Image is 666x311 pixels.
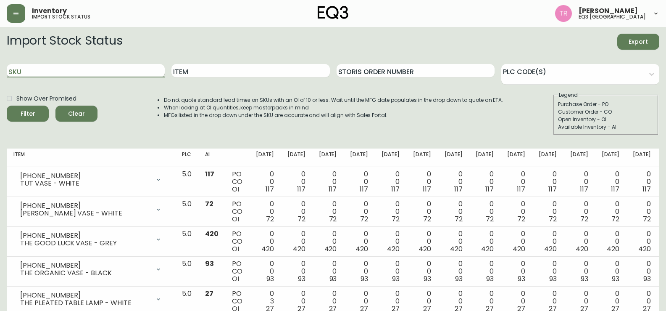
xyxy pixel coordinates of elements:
[382,260,400,283] div: 0 0
[643,214,651,224] span: 72
[445,200,463,223] div: 0 0
[406,149,438,167] th: [DATE]
[319,230,337,253] div: 0 0
[445,170,463,193] div: 0 0
[518,274,525,284] span: 93
[624,37,653,47] span: Export
[205,259,214,268] span: 93
[548,184,557,194] span: 117
[642,184,651,194] span: 117
[579,14,646,19] h5: eq3 [GEOGRAPHIC_DATA]
[602,170,620,193] div: 0 0
[297,184,305,194] span: 117
[485,184,494,194] span: 117
[20,269,150,277] div: THE ORGANIC VASE - BLACK
[360,214,368,224] span: 72
[413,170,431,193] div: 0 0
[563,149,595,167] th: [DATE]
[579,8,638,14] span: [PERSON_NAME]
[205,229,218,239] span: 420
[643,274,651,284] span: 93
[445,260,463,283] div: 0 0
[445,230,463,253] div: 0 0
[507,260,525,283] div: 0 0
[570,230,588,253] div: 0 0
[611,214,619,224] span: 72
[419,244,431,254] span: 420
[256,200,274,223] div: 0 0
[391,184,400,194] span: 117
[13,170,168,189] div: [PHONE_NUMBER]TUT VASE - WHITE
[7,106,49,122] button: Filter
[360,184,368,194] span: 117
[20,262,150,269] div: [PHONE_NUMBER]
[558,101,654,108] div: Purchase Order - PO
[476,170,494,193] div: 0 0
[287,170,305,193] div: 0 0
[486,274,494,284] span: 93
[638,244,651,254] span: 420
[266,214,274,224] span: 72
[232,244,239,254] span: OI
[580,214,588,224] span: 72
[539,170,557,193] div: 0 0
[392,274,400,284] span: 93
[595,149,627,167] th: [DATE]
[438,149,469,167] th: [DATE]
[350,170,368,193] div: 0 0
[62,109,91,119] span: Clear
[423,214,431,224] span: 72
[450,244,463,254] span: 420
[570,200,588,223] div: 0 0
[343,149,375,167] th: [DATE]
[7,149,175,167] th: Item
[261,244,274,254] span: 420
[580,184,588,194] span: 117
[198,149,225,167] th: AI
[544,244,557,254] span: 420
[549,274,557,284] span: 93
[319,260,337,283] div: 0 0
[329,274,337,284] span: 93
[633,200,651,223] div: 0 0
[375,149,406,167] th: [DATE]
[355,244,368,254] span: 420
[423,184,431,194] span: 117
[581,274,588,284] span: 93
[602,230,620,253] div: 0 0
[476,200,494,223] div: 0 0
[602,260,620,283] div: 0 0
[382,230,400,253] div: 0 0
[20,202,150,210] div: [PHONE_NUMBER]
[455,274,463,284] span: 93
[232,230,242,253] div: PO CO
[20,299,150,307] div: THE PLEATED TABLE LAMP - WHITE
[20,180,150,187] div: TUT VASE - WHITE
[232,260,242,283] div: PO CO
[32,14,90,19] h5: import stock status
[612,274,619,284] span: 93
[13,230,168,249] div: [PHONE_NUMBER]THE GOOD LUCK VASE - GREY
[293,244,305,254] span: 420
[611,184,619,194] span: 117
[232,274,239,284] span: OI
[539,260,557,283] div: 0 0
[633,170,651,193] div: 0 0
[312,149,344,167] th: [DATE]
[205,199,213,209] span: 72
[20,232,150,239] div: [PHONE_NUMBER]
[570,170,588,193] div: 0 0
[175,257,198,287] td: 5.0
[329,184,337,194] span: 117
[232,200,242,223] div: PO CO
[329,214,337,224] span: 72
[32,8,67,14] span: Inventory
[576,244,588,254] span: 420
[507,230,525,253] div: 0 0
[55,106,97,122] button: Clear
[21,109,35,119] div: Filter
[175,227,198,257] td: 5.0
[507,200,525,223] div: 0 0
[175,197,198,227] td: 5.0
[287,200,305,223] div: 0 0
